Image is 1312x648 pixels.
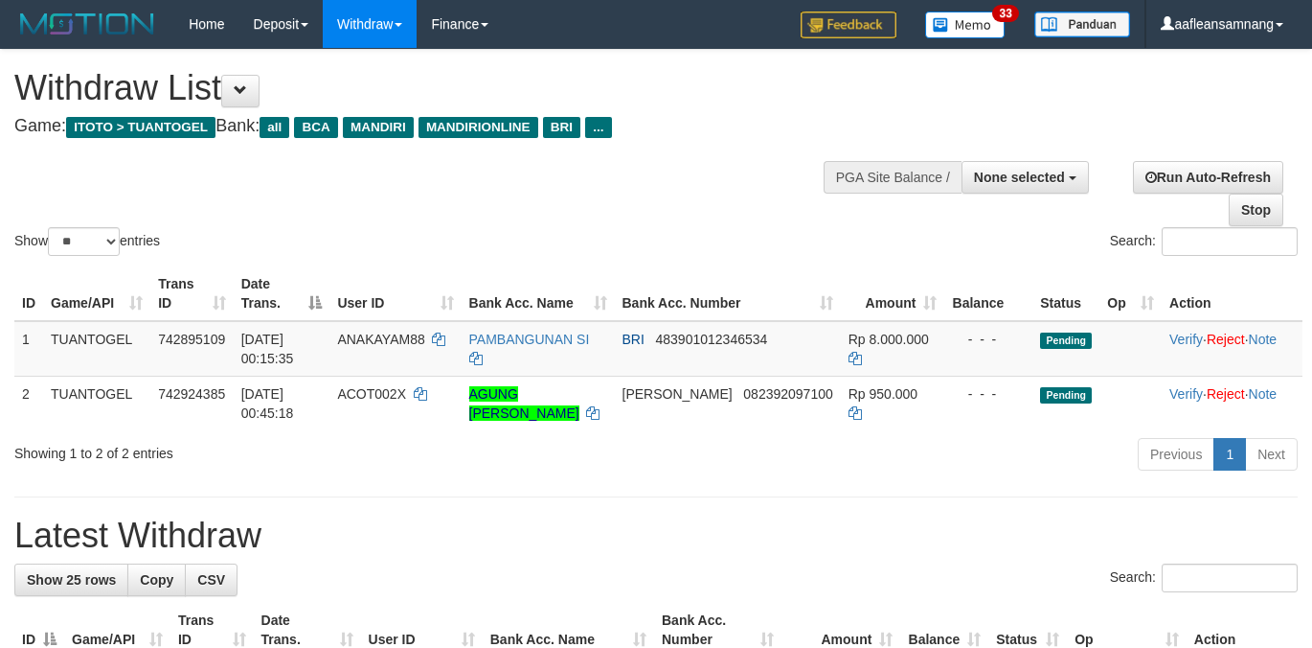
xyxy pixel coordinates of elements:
span: BRI [543,117,580,138]
a: Verify [1169,386,1203,402]
a: Note [1249,332,1278,347]
a: Note [1249,386,1278,402]
a: Reject [1207,386,1245,402]
button: None selected [961,161,1089,194]
a: CSV [185,564,238,596]
div: PGA Site Balance / [824,161,961,194]
span: ANAKAYAM88 [337,332,424,347]
th: Bank Acc. Name: activate to sort column ascending [462,266,615,321]
th: Trans ID: activate to sort column ascending [150,266,234,321]
span: all [260,117,289,138]
a: 1 [1213,438,1246,471]
div: Showing 1 to 2 of 2 entries [14,436,532,463]
label: Search: [1110,227,1298,256]
td: · · [1162,321,1302,377]
span: 742924385 [158,386,225,402]
span: Show 25 rows [27,572,116,588]
img: Feedback.jpg [801,12,896,38]
th: Action [1162,266,1302,321]
a: Verify [1169,332,1203,347]
td: · · [1162,376,1302,430]
label: Search: [1110,564,1298,592]
th: Balance [944,266,1032,321]
span: Copy 483901012346534 to clipboard [656,332,768,347]
a: Next [1245,438,1298,471]
span: ... [585,117,611,138]
span: None selected [974,170,1065,185]
span: CSV [197,572,225,588]
a: Run Auto-Refresh [1133,161,1283,194]
span: MANDIRI [343,117,414,138]
span: BCA [294,117,337,138]
a: Reject [1207,332,1245,347]
a: Stop [1229,194,1283,226]
a: Copy [127,564,186,596]
span: 742895109 [158,332,225,347]
th: Date Trans.: activate to sort column descending [234,266,330,321]
span: [DATE] 00:45:18 [241,386,294,421]
span: ITOTO > TUANTOGEL [66,117,215,138]
img: MOTION_logo.png [14,10,160,38]
th: Bank Acc. Number: activate to sort column ascending [615,266,841,321]
td: 2 [14,376,43,430]
span: MANDIRIONLINE [418,117,538,138]
td: 1 [14,321,43,377]
span: BRI [622,332,645,347]
img: Button%20Memo.svg [925,12,1006,38]
span: Copy 082392097100 to clipboard [743,386,832,402]
span: Rp 950.000 [848,386,917,402]
select: Showentries [48,227,120,256]
th: Status [1032,266,1099,321]
th: ID [14,266,43,321]
span: [PERSON_NAME] [622,386,733,402]
span: ACOT002X [337,386,406,402]
input: Search: [1162,227,1298,256]
span: Pending [1040,387,1092,404]
label: Show entries [14,227,160,256]
a: PAMBANGUNAN SI [469,332,590,347]
a: Previous [1138,438,1214,471]
a: AGUNG [PERSON_NAME] [469,386,579,421]
a: Show 25 rows [14,564,128,596]
span: Copy [140,572,173,588]
h4: Game: Bank: [14,117,855,136]
span: [DATE] 00:15:35 [241,332,294,366]
img: panduan.png [1034,12,1130,37]
th: Game/API: activate to sort column ascending [43,266,150,321]
h1: Withdraw List [14,69,855,107]
input: Search: [1162,564,1298,592]
span: Rp 8.000.000 [848,332,929,347]
h1: Latest Withdraw [14,517,1298,555]
td: TUANTOGEL [43,376,150,430]
th: Amount: activate to sort column ascending [841,266,945,321]
th: Op: activate to sort column ascending [1099,266,1162,321]
span: Pending [1040,333,1092,349]
th: User ID: activate to sort column ascending [329,266,461,321]
div: - - - [952,384,1025,404]
span: 33 [992,5,1018,22]
div: - - - [952,330,1025,349]
td: TUANTOGEL [43,321,150,377]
